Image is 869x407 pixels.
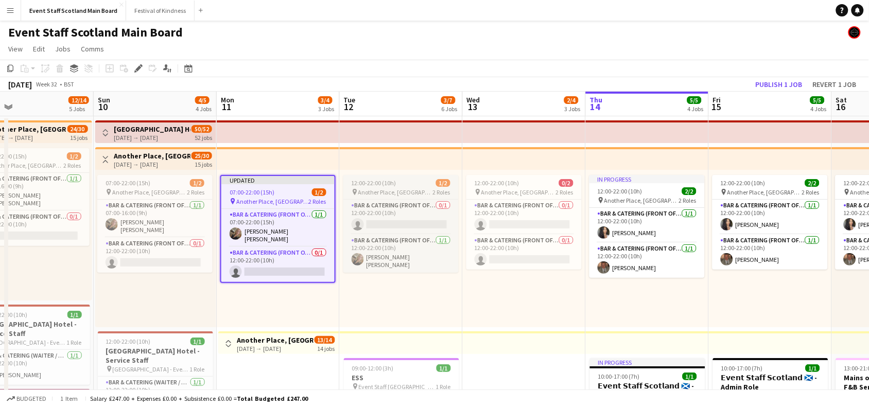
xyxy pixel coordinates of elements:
[67,339,82,346] span: 1 Role
[811,105,827,113] div: 4 Jobs
[220,175,336,283] app-job-card: Updated07:00-22:00 (15h)1/2 Another Place, [GEOGRAPHIC_DATA] & Links2 RolesBar & Catering (Front ...
[359,383,436,391] span: Event Staff [GEOGRAPHIC_DATA] - ESS
[114,161,190,168] div: [DATE] → [DATE]
[809,78,861,91] button: Revert 1 job
[713,373,828,392] h3: 𝗘𝘃𝗲𝗻𝘁 𝗦𝘁𝗮𝗳𝗳 𝗦𝗰𝗼𝘁𝗹𝗮𝗻𝗱 🏴󠁧󠁢󠁳󠁣󠁴󠁿 - Admin Role
[342,101,356,113] span: 12
[848,26,861,39] app-user-avatar: Event Staff Scotland
[8,44,23,54] span: View
[106,179,150,187] span: 07:00-22:00 (15h)
[318,344,335,352] div: 14 jobs
[98,95,110,104] span: Sun
[55,44,71,54] span: Jobs
[51,42,75,56] a: Jobs
[598,187,642,195] span: 12:00-22:00 (10h)
[466,235,582,270] app-card-role: Bar & Catering (Front of House)0/112:00-22:00 (10h)
[309,198,326,205] span: 2 Roles
[683,373,697,380] span: 1/1
[721,364,763,372] span: 10:00-17:00 (7h)
[96,101,110,113] span: 10
[106,338,151,345] span: 12:00-22:00 (10h)
[315,336,335,344] span: 13/14
[802,188,820,196] span: 2 Roles
[195,133,212,141] div: 52 jobs
[465,101,480,113] span: 13
[190,338,205,345] span: 1/1
[195,96,210,104] span: 4/5
[727,188,802,196] span: Another Place, [GEOGRAPHIC_DATA] & Links
[221,247,335,282] app-card-role: Bar & Catering (Front of House)0/112:00-22:00 (10h)
[69,105,89,113] div: 5 Jobs
[590,381,705,400] h3: 𝗘𝘃𝗲𝗻𝘁 𝗦𝘁𝗮𝗳𝗳 𝗦𝗰𝗼𝘁𝗹𝗮𝗻𝗱 🏴󠁧󠁢󠁳󠁣󠁴󠁿 - Admin Role
[64,80,74,88] div: BST
[604,197,679,204] span: Another Place, [GEOGRAPHIC_DATA] & Links
[114,125,190,134] h3: [GEOGRAPHIC_DATA] Hotel - Service Staff
[90,395,308,402] div: Salary £247.00 + Expenses £0.00 + Subsistence £0.00 =
[588,101,603,113] span: 14
[805,179,820,187] span: 2/2
[352,364,394,372] span: 09:00-12:00 (3h)
[192,152,212,160] span: 25/30
[319,105,335,113] div: 3 Jobs
[343,175,459,273] app-job-card: 12:00-22:00 (10h)1/2 Another Place, [GEOGRAPHIC_DATA] & Links2 RolesBar & Catering (Front of Hous...
[590,95,603,104] span: Thu
[712,235,828,270] app-card-role: Bar & Catering (Front of House)1/112:00-22:00 (10h)[PERSON_NAME]
[237,335,314,345] h3: Another Place, [GEOGRAPHIC_DATA] - Front of House
[126,1,195,21] button: Festival of Kindness
[836,95,847,104] span: Sat
[114,151,190,161] h3: Another Place, [GEOGRAPHIC_DATA] - Front of House
[713,95,721,104] span: Fri
[589,175,705,183] div: In progress
[598,373,640,380] span: 10:00-17:00 (7h)
[687,96,702,104] span: 5/5
[112,188,187,196] span: Another Place, [GEOGRAPHIC_DATA] & Links
[8,79,32,90] div: [DATE]
[711,101,721,113] span: 15
[190,179,204,187] span: 1/2
[688,105,704,113] div: 4 Jobs
[187,188,204,196] span: 2 Roles
[556,188,573,196] span: 2 Roles
[752,78,807,91] button: Publish 1 job
[8,25,183,40] h1: Event Staff Scotland Main Board
[196,105,212,113] div: 4 Jobs
[81,44,104,54] span: Comms
[221,176,335,184] div: Updated
[590,358,705,366] div: In progress
[67,311,82,318] span: 1/1
[4,42,27,56] a: View
[436,383,451,391] span: 1 Role
[190,365,205,373] span: 1 Role
[312,188,326,196] span: 1/2
[64,162,81,169] span: 2 Roles
[475,179,519,187] span: 12:00-22:00 (10h)
[442,105,458,113] div: 6 Jobs
[589,175,705,278] app-job-card: In progress12:00-22:00 (10h)2/2 Another Place, [GEOGRAPHIC_DATA] & Links2 RolesBar & Catering (Fr...
[114,134,190,141] div: [DATE] → [DATE]
[559,179,573,187] span: 0/2
[77,42,108,56] a: Comms
[237,345,314,352] div: [DATE] → [DATE]
[343,235,459,273] app-card-role: Bar & Catering (Front of House)1/112:00-22:00 (10h)[PERSON_NAME] [PERSON_NAME]
[679,197,697,204] span: 2 Roles
[358,188,433,196] span: Another Place, [GEOGRAPHIC_DATA] & Links
[466,175,582,270] app-job-card: 12:00-22:00 (10h)0/2 Another Place, [GEOGRAPHIC_DATA] & Links2 RolesBar & Catering (Front of Hous...
[835,101,847,113] span: 16
[195,160,212,168] div: 15 jobs
[318,96,333,104] span: 3/4
[352,179,396,187] span: 12:00-22:00 (10h)
[481,188,556,196] span: Another Place, [GEOGRAPHIC_DATA] & Links
[682,187,697,195] span: 2/2
[33,44,45,54] span: Edit
[712,200,828,235] app-card-role: Bar & Catering (Front of House)1/112:00-22:00 (10h)[PERSON_NAME]
[589,208,705,243] app-card-role: Bar & Catering (Front of House)1/112:00-22:00 (10h)[PERSON_NAME]
[16,395,46,402] span: Budgeted
[806,364,820,372] span: 1/1
[343,200,459,235] app-card-role: Bar & Catering (Front of House)0/112:00-22:00 (10h)
[237,395,308,402] span: Total Budgeted £247.00
[98,346,213,365] h3: [GEOGRAPHIC_DATA] Hotel - Service Staff
[21,1,126,21] button: Event Staff Scotland Main Board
